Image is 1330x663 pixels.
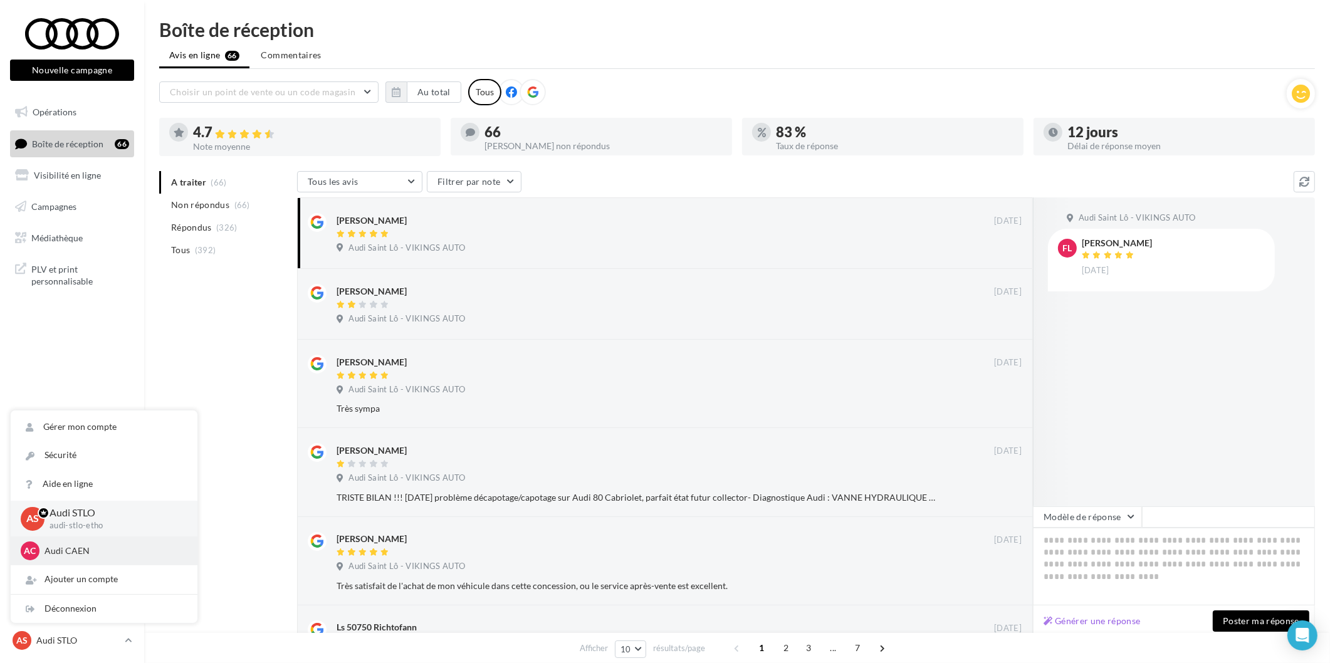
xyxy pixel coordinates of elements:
[16,634,28,647] span: AS
[170,86,355,97] span: Choisir un point de vente ou un code magasin
[994,216,1022,227] span: [DATE]
[11,595,197,623] div: Déconnexion
[1039,613,1146,629] button: Générer une réponse
[234,200,250,210] span: (66)
[171,244,190,256] span: Tous
[261,49,322,61] span: Commentaires
[847,638,867,658] span: 7
[994,623,1022,634] span: [DATE]
[348,243,465,254] span: Audi Saint Lô - VIKINGS AUTO
[348,313,465,325] span: Audi Saint Lô - VIKINGS AUTO
[45,545,182,557] p: Audi CAEN
[8,225,137,251] a: Médiathèque
[484,142,722,150] div: [PERSON_NAME] non répondus
[31,232,83,243] span: Médiathèque
[776,638,796,658] span: 2
[195,245,216,255] span: (392)
[34,170,101,180] span: Visibilité en ligne
[24,545,36,557] span: AC
[468,79,501,105] div: Tous
[8,194,137,220] a: Campagnes
[1213,610,1309,632] button: Poster ma réponse
[1067,125,1305,139] div: 12 jours
[1063,242,1072,254] span: fl
[994,357,1022,368] span: [DATE]
[308,176,359,187] span: Tous les avis
[159,81,379,103] button: Choisir un point de vente ou un code magasin
[823,638,843,658] span: ...
[31,261,129,288] span: PLV et print personnalisable
[620,644,631,654] span: 10
[337,444,407,457] div: [PERSON_NAME]
[171,221,212,234] span: Répondus
[1082,239,1152,248] div: [PERSON_NAME]
[751,638,772,658] span: 1
[1079,212,1195,224] span: Audi Saint Lô - VIKINGS AUTO
[193,142,431,151] div: Note moyenne
[385,81,461,103] button: Au total
[348,472,465,484] span: Audi Saint Lô - VIKINGS AUTO
[50,506,177,520] p: Audi STLO
[337,621,417,634] div: Ls 50750 Richtofann
[32,138,103,149] span: Boîte de réception
[994,286,1022,298] span: [DATE]
[1033,506,1142,528] button: Modèle de réponse
[1287,620,1317,650] div: Open Intercom Messenger
[337,491,940,504] div: TRISTE BILAN !!! [DATE] problème décapotage/capotage sur Audi 80 Cabriolet, parfait état futur co...
[484,125,722,139] div: 66
[115,139,129,149] div: 66
[193,125,431,140] div: 4.7
[348,561,465,572] span: Audi Saint Lô - VIKINGS AUTO
[33,107,76,117] span: Opérations
[580,642,608,654] span: Afficher
[337,214,407,227] div: [PERSON_NAME]
[8,256,137,293] a: PLV et print personnalisable
[171,199,229,211] span: Non répondus
[8,162,137,189] a: Visibilité en ligne
[8,99,137,125] a: Opérations
[297,171,422,192] button: Tous les avis
[31,201,76,212] span: Campagnes
[11,470,197,498] a: Aide en ligne
[994,535,1022,546] span: [DATE]
[337,285,407,298] div: [PERSON_NAME]
[776,125,1013,139] div: 83 %
[337,402,940,415] div: Très sympa
[407,81,461,103] button: Au total
[337,356,407,368] div: [PERSON_NAME]
[11,565,197,593] div: Ajouter un compte
[337,580,940,592] div: Très satisfait de l'achat de mon véhicule dans cette concession, ou le service après-vente est ex...
[427,171,521,192] button: Filtrer par note
[8,130,137,157] a: Boîte de réception66
[1067,142,1305,150] div: Délai de réponse moyen
[216,222,238,232] span: (326)
[799,638,819,658] span: 3
[10,60,134,81] button: Nouvelle campagne
[50,520,177,531] p: audi-stlo-etho
[653,642,705,654] span: résultats/page
[994,446,1022,457] span: [DATE]
[337,533,407,545] div: [PERSON_NAME]
[615,640,647,658] button: 10
[159,20,1315,39] div: Boîte de réception
[10,629,134,652] a: AS Audi STLO
[26,511,39,526] span: AS
[11,441,197,469] a: Sécurité
[1082,265,1109,276] span: [DATE]
[348,384,465,395] span: Audi Saint Lô - VIKINGS AUTO
[776,142,1013,150] div: Taux de réponse
[11,413,197,441] a: Gérer mon compte
[36,634,120,647] p: Audi STLO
